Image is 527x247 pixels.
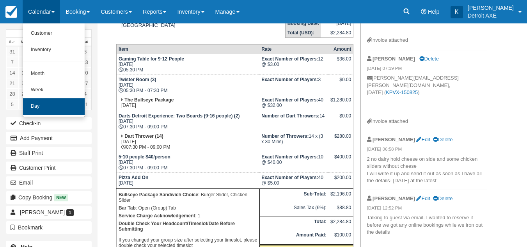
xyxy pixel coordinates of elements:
[367,118,487,125] div: Invoice attached
[119,154,170,160] strong: 5-10 people $40/person
[468,12,514,20] p: Detroit AXE
[79,57,91,68] a: 13
[18,46,30,57] a: 1
[116,172,259,188] td: [DATE]
[328,44,353,54] th: Amount
[330,133,351,145] div: $280.00
[119,213,195,219] strong: Service Charge Acknowledgement
[18,99,30,110] a: 6
[261,154,318,160] strong: Exact Number of Players
[373,195,415,201] strong: [PERSON_NAME]
[421,9,426,14] i: Help
[433,137,452,142] a: Delete
[367,156,487,185] p: 2 no dairy hold cheese on side and some chicken sliders without cheese I will write it up and sen...
[6,191,92,204] button: Copy Booking New
[330,97,351,109] div: $1,280.00
[6,68,18,78] a: 14
[259,172,328,188] td: 40 @ $5.00
[373,137,415,142] strong: [PERSON_NAME]
[18,38,30,46] th: Mon
[79,46,91,57] a: 6
[6,221,92,234] button: Bookmark
[367,205,487,213] em: [DATE] 12:52 PM
[259,203,328,217] td: Sales Tax (6%):
[367,37,487,44] div: Invoice attached
[119,113,240,119] strong: Darts Detroit Experience: Two Boards (9-16 people) (2)
[18,68,30,78] a: 15
[6,46,18,57] a: 31
[66,209,74,216] span: 1
[261,77,318,82] strong: Exact Number of Players
[367,146,487,155] em: [DATE] 06:58 PM
[18,89,30,99] a: 29
[23,42,85,58] a: Inventory
[330,154,351,166] div: $400.00
[116,95,259,111] td: [DATE]
[367,75,487,118] p: [PERSON_NAME][EMAIL_ADDRESS][PERSON_NAME][DOMAIN_NAME], [DATE] ( )
[119,77,156,82] strong: Twister Room (3)
[259,189,328,203] th: Sub-Total:
[116,111,259,131] td: [DATE] 07:30 PM - 09:00 PM
[259,131,328,152] td: 14 x (3 x 30 Mins)
[6,38,18,46] th: Sun
[367,65,487,74] em: [DATE] 07:19 PM
[116,152,259,172] td: [DATE] 07:30 PM - 09:00 PM
[23,82,85,98] a: Week
[6,117,92,130] button: Check-in
[259,111,328,131] td: 14
[6,206,92,219] a: [PERSON_NAME] 1
[328,230,353,245] td: $100.00
[373,56,415,62] strong: [PERSON_NAME]
[285,28,321,38] th: Total (USD):
[119,212,257,220] p: : 1
[259,95,328,111] td: 40 @ $32.00
[6,162,92,174] a: Customer Print
[330,175,351,187] div: $200.00
[321,28,353,38] td: $2,284.80
[433,195,452,201] a: Delete
[428,9,440,15] span: Help
[20,209,65,215] span: [PERSON_NAME]
[119,56,184,62] strong: Gaming Table for 9-12 People
[367,214,487,236] p: Talking to guest via email. I wanted to reserve it before we got any online bookings while we iro...
[416,137,430,142] a: Edit
[261,175,318,180] strong: Exact Number of Players
[330,77,351,89] div: $0.00
[259,230,328,245] th: Amount Paid:
[6,89,18,99] a: 28
[261,113,319,119] strong: Number of Dart Throwers
[6,147,92,159] a: Staff Print
[261,56,318,62] strong: Exact Number of Players
[116,44,259,54] th: Item
[6,132,92,144] button: Add Payment
[116,54,259,75] td: [DATE] 05:30 PM
[6,78,18,89] a: 21
[119,221,235,232] b: Double Check Your Headcount/Timeslot/Date Before Submitting
[18,57,30,68] a: 8
[259,152,328,172] td: 10 @ $40.00
[119,175,148,180] strong: Pizza Add On
[124,97,174,103] strong: The Bullseye Package
[5,6,17,18] img: checkfront-main-nav-mini-logo.png
[328,203,353,217] td: $88.80
[6,99,18,110] a: 5
[79,99,91,110] a: 11
[79,38,91,46] th: Sat
[259,54,328,75] td: 12 @ $3.00
[79,89,91,99] a: 4
[328,217,353,230] td: $2,284.80
[23,98,85,115] a: Day
[451,6,463,18] div: K
[419,56,439,62] a: Delete
[54,194,68,201] span: New
[119,205,136,211] strong: Bar Tab
[330,113,351,125] div: $0.00
[261,97,318,103] strong: Exact Number of Players
[23,66,85,82] a: Month
[124,133,163,139] strong: Dart Thrower (14)
[116,131,259,152] td: [DATE] 07:30 PM - 09:00 PM
[79,68,91,78] a: 20
[330,56,351,68] div: $36.00
[119,191,257,204] p: : Burger Slider, Chicken Slider
[23,25,85,42] a: Customer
